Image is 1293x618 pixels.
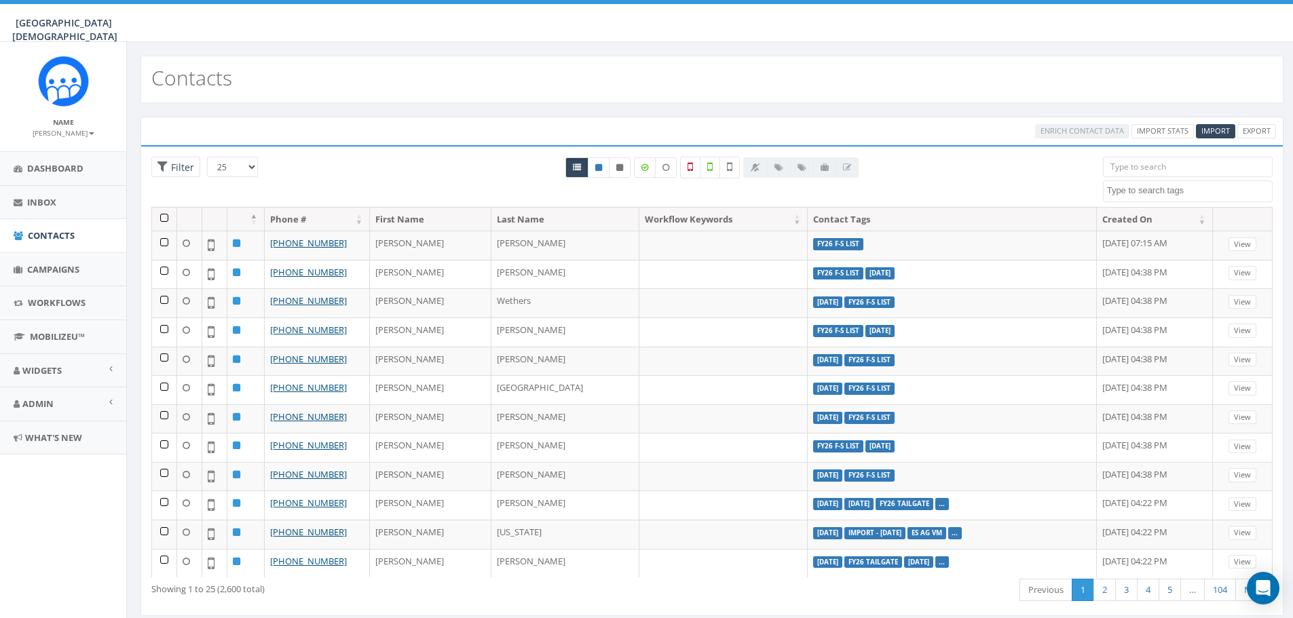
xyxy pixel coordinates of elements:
th: Workflow Keywords: activate to sort column ascending [639,208,808,231]
a: Previous [1019,579,1072,601]
td: [US_STATE] [491,520,639,549]
td: [PERSON_NAME] [491,231,639,260]
a: ... [939,499,945,508]
a: Active [588,157,610,178]
label: Import - [DATE] [844,527,905,539]
label: [DATE] [813,354,842,366]
label: ES AG VM [907,527,946,539]
td: [PERSON_NAME] [370,549,491,578]
a: View [1229,497,1256,511]
a: ... [952,528,958,537]
span: CSV files only [1201,125,1230,136]
a: [PHONE_NUMBER] [270,526,347,538]
label: Validated [700,157,720,178]
i: This phone number is unsubscribed and has opted-out of all texts. [616,163,623,172]
td: [DATE] 04:38 PM [1097,347,1213,376]
td: [PERSON_NAME] [370,433,491,462]
label: [DATE] [865,267,895,279]
a: [PHONE_NUMBER] [270,324,347,336]
td: [DATE] 04:38 PM [1097,260,1213,289]
td: [DATE] 04:38 PM [1097,404,1213,433]
a: [PHONE_NUMBER] [270,410,347,423]
a: 3 [1115,579,1138,601]
a: View [1229,468,1256,482]
td: [PERSON_NAME] [370,520,491,549]
a: [PHONE_NUMBER] [270,266,347,278]
a: [PHONE_NUMBER] [270,468,347,480]
td: [DATE] 04:38 PM [1097,462,1213,491]
label: Data not Enriched [655,157,677,178]
a: View [1229,266,1256,280]
span: What's New [25,431,82,444]
a: Import [1196,124,1235,138]
label: [DATE] [904,556,933,568]
a: Opted Out [609,157,631,178]
td: [DATE] 04:22 PM [1097,490,1213,520]
textarea: Search [1107,185,1272,197]
span: Admin [22,398,54,410]
label: [DATE] [813,412,842,424]
label: FY26 Tailgate [876,498,933,510]
a: [PHONE_NUMBER] [270,353,347,365]
td: [PERSON_NAME] [370,462,491,491]
a: [PHONE_NUMBER] [270,294,347,307]
a: View [1229,381,1256,395]
th: Phone #: activate to sort column ascending [265,208,370,231]
td: [DATE] 04:22 PM [1097,549,1213,578]
td: [PERSON_NAME] [370,490,491,520]
label: [DATE] [813,383,842,395]
a: [PERSON_NAME] [33,126,94,138]
td: [PERSON_NAME] [491,462,639,491]
label: FY26 F-S List [813,325,863,337]
a: [PHONE_NUMBER] [270,439,347,451]
a: View [1229,324,1256,338]
td: [PERSON_NAME] [491,433,639,462]
a: View [1229,237,1256,252]
label: [DATE] [865,440,895,452]
td: [PERSON_NAME] [370,260,491,289]
input: Type to search [1103,157,1273,177]
label: FY26 F-S List [844,469,895,482]
td: [PERSON_NAME] [491,317,639,347]
th: Last Name [491,208,639,231]
td: [DATE] 04:38 PM [1097,288,1213,317]
span: Advance Filter [151,157,200,178]
a: ... [939,558,945,566]
label: [DATE] [813,498,842,510]
a: [PHONE_NUMBER] [270,555,347,567]
span: Import [1201,125,1230,136]
td: [PERSON_NAME] [370,317,491,347]
td: Wethers [491,288,639,317]
span: Workflows [28,296,86,309]
a: … [1180,579,1205,601]
td: [PERSON_NAME] [370,347,491,376]
a: View [1229,555,1256,569]
label: [DATE] [844,498,874,510]
div: Showing 1 to 25 (2,600 total) [151,577,607,596]
label: Data Enriched [634,157,656,178]
td: [PERSON_NAME] [370,375,491,404]
label: FY26 Tailgate [844,556,902,568]
label: Not Validated [719,157,740,178]
a: View [1229,410,1256,425]
a: [PHONE_NUMBER] [270,381,347,393]
td: [PERSON_NAME] [370,231,491,260]
a: View [1229,295,1256,309]
span: MobilizeU™ [30,330,85,343]
td: [DATE] 04:38 PM [1097,433,1213,462]
th: Contact Tags [808,208,1096,231]
td: [PERSON_NAME] [491,347,639,376]
td: [PERSON_NAME] [491,549,639,578]
label: FY26 F-S List [813,238,863,250]
a: Next [1235,579,1273,601]
label: FY26 F-S List [844,354,895,366]
label: [DATE] [813,469,842,482]
span: Inbox [27,196,56,208]
td: [DATE] 04:38 PM [1097,375,1213,404]
label: [DATE] [813,556,842,568]
div: Open Intercom Messenger [1247,572,1279,604]
td: [DATE] 04:22 PM [1097,520,1213,549]
a: 2 [1093,579,1116,601]
a: [PHONE_NUMBER] [270,237,347,249]
span: Dashboard [27,162,83,174]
